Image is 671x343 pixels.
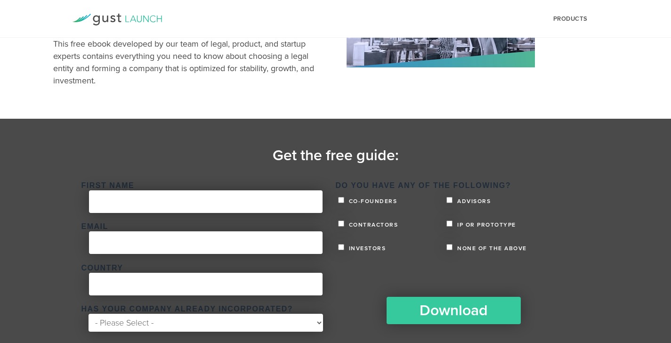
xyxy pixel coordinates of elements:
span: First Name [81,183,135,188]
span: Investors [347,245,386,251]
span: Contractors [347,222,398,228]
span: Email [81,224,108,229]
input: Investors [338,244,344,250]
input: Advisors [446,197,453,203]
span: Co-founders [347,198,397,204]
span: Country [81,265,123,271]
input: Download [387,297,521,324]
span: Has your company already incorporated? [81,306,293,312]
span: Advisors [455,198,491,204]
input: Co-founders [338,197,344,203]
span: IP or Prototype [455,222,516,228]
input: None of the above [446,244,453,250]
input: Contractors [338,220,344,227]
input: IP or Prototype [446,220,453,227]
span: Do you have any of the following? [336,183,511,188]
time: Get the free guide: [273,147,399,164]
span: None of the above [455,245,527,251]
p: This free ebook developed by our team of legal, product, and startup experts contains everything ... [53,38,325,87]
